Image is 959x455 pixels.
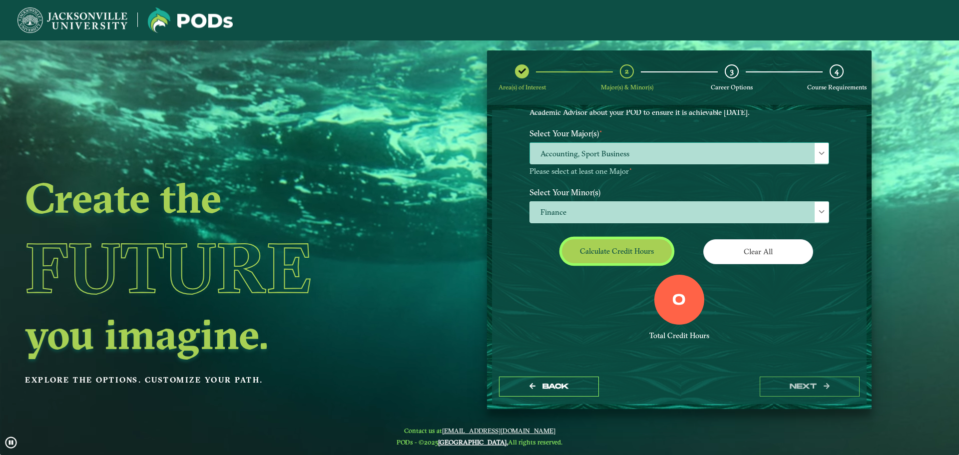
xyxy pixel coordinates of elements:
span: Major(s) & Minor(s) [601,83,653,91]
a: [EMAIL_ADDRESS][DOMAIN_NAME] [442,427,555,435]
h1: Future [25,222,407,313]
button: Clear All [703,239,813,264]
span: Accounting, Sport Business [530,143,829,164]
button: Back [499,377,599,397]
h2: Create the [25,177,407,219]
span: 4 [835,66,839,76]
sup: ⋆ [629,165,632,172]
img: Jacksonville University logo [148,7,233,33]
span: PODs - ©2025 All rights reserved. [397,438,562,446]
p: Please select at least one Major [529,167,829,176]
span: Back [542,382,569,391]
h2: you imagine. [25,313,407,355]
a: [GEOGRAPHIC_DATA]. [438,438,508,446]
span: Area(s) of Interest [498,83,546,91]
button: next [760,377,860,397]
span: Contact us at [397,427,562,435]
img: Jacksonville University logo [17,7,127,33]
span: Finance [530,202,829,223]
button: Calculate credit hours [562,239,672,263]
label: Select Your Major(s) [522,124,837,143]
span: Career Options [711,83,753,91]
p: Explore the options. Customize your path. [25,373,407,388]
span: 2 [625,66,629,76]
sup: ⋆ [599,127,603,135]
span: 3 [730,66,734,76]
span: Course Requirements [807,83,867,91]
div: Total Credit Hours [529,331,829,341]
label: Select Your Minor(s) [522,183,837,201]
label: 0 [672,291,686,310]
